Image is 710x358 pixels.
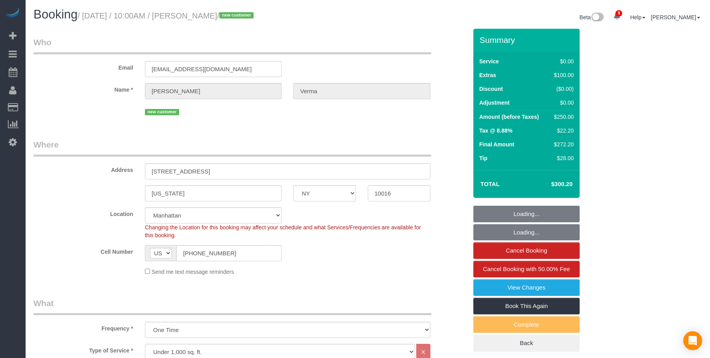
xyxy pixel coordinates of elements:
[28,245,139,256] label: Cell Number
[28,61,139,72] label: Email
[217,11,256,20] span: /
[479,57,499,65] label: Service
[483,266,570,272] span: Cancel Booking with 50.00% Fee
[551,99,574,107] div: $0.00
[78,11,256,20] small: / [DATE] / 10:00AM / [PERSON_NAME]
[551,140,574,148] div: $272.20
[615,10,622,17] span: 9
[219,12,254,18] span: new customer
[33,139,431,157] legend: Where
[480,181,500,187] strong: Total
[33,297,431,315] legend: What
[145,224,421,238] span: Changing the Location for this booking may affect your schedule and what Services/Frequencies are...
[28,322,139,332] label: Frequency *
[551,71,574,79] div: $100.00
[551,85,574,93] div: ($0.00)
[551,154,574,162] div: $28.00
[145,109,179,115] span: new customer
[591,13,604,23] img: New interface
[28,83,139,94] label: Name *
[33,37,431,54] legend: Who
[551,57,574,65] div: $0.00
[5,8,20,19] img: Automaid Logo
[28,207,139,218] label: Location
[473,279,580,296] a: View Changes
[145,185,282,201] input: City
[28,344,139,354] label: Type of Service *
[368,185,430,201] input: Zip Code
[145,61,282,77] input: Email
[651,14,700,20] a: [PERSON_NAME]
[479,99,510,107] label: Adjustment
[293,83,430,99] input: Last Name
[609,8,625,25] a: 9
[479,154,488,162] label: Tip
[551,113,574,121] div: $250.00
[528,181,573,188] h4: $300.20
[479,140,514,148] label: Final Amount
[479,127,512,135] label: Tax @ 8.88%
[176,245,282,261] input: Cell Number
[473,335,580,351] a: Back
[28,163,139,174] label: Address
[473,261,580,277] a: Cancel Booking with 50.00% Fee
[580,14,604,20] a: Beta
[473,242,580,259] a: Cancel Booking
[683,331,702,350] div: Open Intercom Messenger
[152,269,234,275] span: Send me text message reminders
[551,127,574,135] div: $22.20
[480,35,576,44] h3: Summary
[630,14,645,20] a: Help
[479,85,503,93] label: Discount
[145,83,282,99] input: First Name
[473,298,580,314] a: Book This Again
[479,71,496,79] label: Extras
[33,7,78,21] span: Booking
[479,113,539,121] label: Amount (before Taxes)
